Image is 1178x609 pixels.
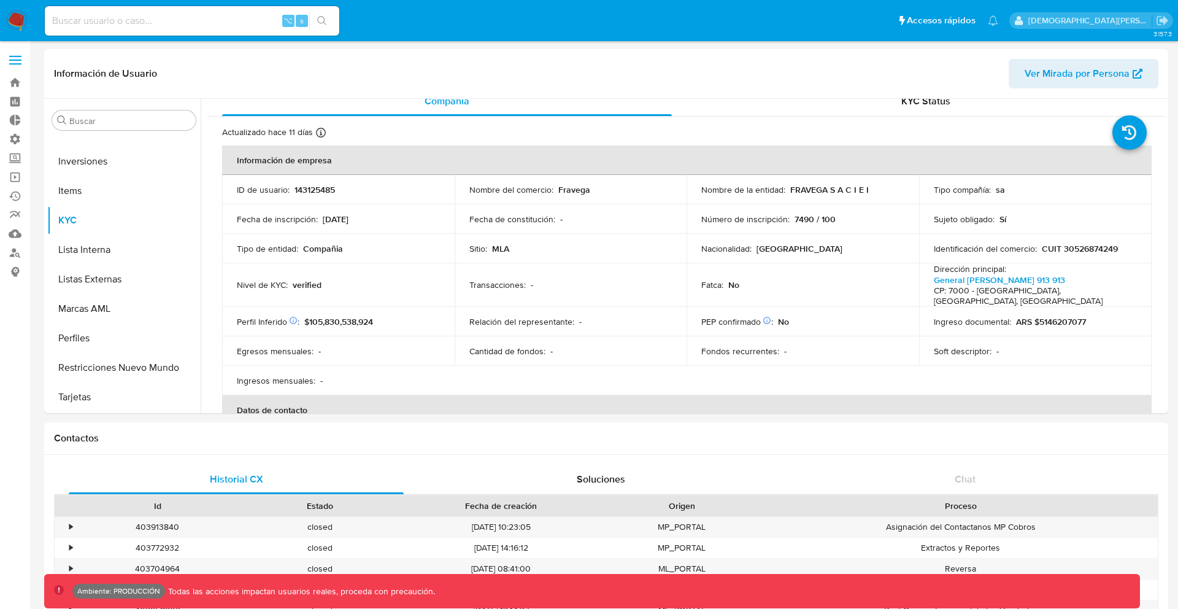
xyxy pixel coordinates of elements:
div: Id [85,500,230,512]
div: [DATE] 08:41:00 [401,559,600,579]
div: Fecha de creación [410,500,591,512]
p: 7490 / 100 [795,214,836,225]
p: Ingresos mensuales : [237,375,315,386]
p: Actualizado hace 11 días [222,126,313,138]
p: No [778,316,789,327]
p: Ingreso documental : [934,316,1011,327]
button: Listas Externas [47,265,201,294]
p: Tipo compañía : [934,184,991,195]
p: Sitio : [469,243,487,254]
p: Perfil Inferido : [237,316,299,327]
p: 143125485 [294,184,335,195]
p: Nombre del comercio : [469,184,553,195]
div: MP_PORTAL [601,517,763,537]
div: Origen [609,500,755,512]
div: Estado [247,500,393,512]
button: search-icon [309,12,334,29]
p: Soft descriptor : [934,346,991,357]
p: Tipo de entidad : [237,243,298,254]
span: s [300,15,304,26]
th: Información de empresa [222,145,1152,175]
div: 403704964 [76,559,239,579]
button: Inversiones [47,147,201,176]
div: 403913840 [76,517,239,537]
h4: CP: 7000 - [GEOGRAPHIC_DATA], [GEOGRAPHIC_DATA], [GEOGRAPHIC_DATA] [934,285,1132,307]
p: Todas las acciones impactan usuarios reales, proceda con precaución. [165,586,435,597]
div: • [69,521,72,533]
p: Transacciones : [469,279,526,290]
p: - [560,214,563,225]
button: Buscar [57,115,67,125]
p: Compañia [303,243,343,254]
div: closed [239,538,401,558]
button: Ver Mirada por Persona [1009,59,1158,88]
button: Lista Interna [47,235,201,265]
p: ID de usuario : [237,184,290,195]
p: Cantidad de fondos : [469,346,545,357]
p: - [318,346,321,357]
div: closed [239,559,401,579]
p: [DATE] [323,214,348,225]
p: Identificación del comercio : [934,243,1037,254]
p: - [550,346,553,357]
h1: Información de Usuario [54,68,157,80]
div: MP_PORTAL [601,538,763,558]
p: [GEOGRAPHIC_DATA] [756,243,842,254]
p: ARS $5146207077 [1016,316,1086,327]
p: Nivel de KYC : [237,279,288,290]
p: Fravega [558,184,590,195]
p: - [531,279,533,290]
div: ML_PORTAL [601,559,763,579]
p: Fondos recurrentes : [701,346,779,357]
span: ⌥ [283,15,293,26]
p: jesus.vallezarante@mercadolibre.com.co [1028,15,1152,26]
p: FRAVEGA S A C I E I [790,184,869,195]
p: Fecha de constitución : [469,214,555,225]
p: Sujeto obligado : [934,214,995,225]
p: MLA [492,243,509,254]
div: Asignación del Contactanos MP Cobros [763,517,1158,537]
span: Ver Mirada por Persona [1025,59,1130,88]
p: - [320,375,323,386]
div: • [69,563,72,575]
a: Salir [1156,14,1169,27]
span: Chat [955,472,976,486]
p: Egresos mensuales : [237,346,314,357]
button: Items [47,176,201,206]
button: Perfiles [47,324,201,353]
button: Restricciones Nuevo Mundo [47,353,201,382]
span: Soluciones [577,472,625,486]
p: No [728,279,739,290]
p: Fatca : [701,279,723,290]
p: Sí [999,214,1006,225]
p: - [579,316,582,327]
div: Extractos y Reportes [763,538,1158,558]
p: verified [293,279,321,290]
button: KYC [47,206,201,235]
div: [DATE] 14:16:12 [401,538,600,558]
p: Ambiente: PRODUCCIÓN [77,589,160,594]
span: KYC Status [901,94,950,108]
p: - [784,346,787,357]
p: sa [996,184,1005,195]
span: Accesos rápidos [907,14,976,27]
div: [DATE] 10:23:05 [401,517,600,537]
button: Tarjetas [47,382,201,412]
p: Número de inscripción : [701,214,790,225]
p: Nombre de la entidad : [701,184,785,195]
span: $105,830,538,924 [304,316,373,328]
p: Relación del representante : [469,316,574,327]
p: - [996,346,999,357]
th: Datos de contacto [222,395,1152,425]
div: closed [239,517,401,537]
a: General [PERSON_NAME] 913 913 [934,274,1065,286]
div: 403772932 [76,538,239,558]
input: Buscar [69,115,191,126]
p: Dirección principal : [934,263,1006,274]
span: Historial CX [210,472,263,486]
p: Nacionalidad : [701,243,752,254]
p: Fecha de inscripción : [237,214,318,225]
div: Proceso [772,500,1149,512]
h1: Contactos [54,432,1158,444]
p: PEP confirmado : [701,316,773,327]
